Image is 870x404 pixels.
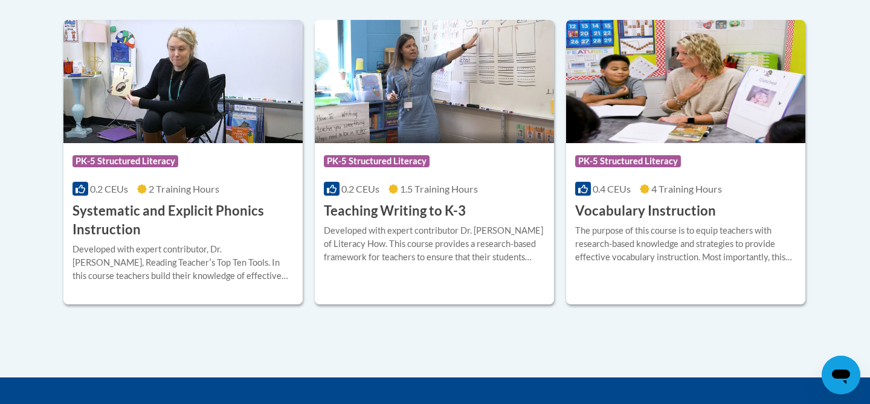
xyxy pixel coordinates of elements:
[324,155,430,167] span: PK-5 Structured Literacy
[315,20,554,304] a: Course LogoPK-5 Structured Literacy0.2 CEUs1.5 Training Hours Teaching Writing to K-3Developed wi...
[575,155,681,167] span: PK-5 Structured Literacy
[324,202,466,220] h3: Teaching Writing to K-3
[593,183,631,194] span: 0.4 CEUs
[341,183,379,194] span: 0.2 CEUs
[651,183,722,194] span: 4 Training Hours
[72,202,294,239] h3: Systematic and Explicit Phonics Instruction
[90,183,128,194] span: 0.2 CEUs
[149,183,219,194] span: 2 Training Hours
[822,356,860,394] iframe: Button to launch messaging window
[575,202,716,220] h3: Vocabulary Instruction
[566,20,805,304] a: Course LogoPK-5 Structured Literacy0.4 CEUs4 Training Hours Vocabulary InstructionThe purpose of ...
[72,243,294,283] div: Developed with expert contributor, Dr. [PERSON_NAME], Reading Teacherʹs Top Ten Tools. In this co...
[566,20,805,143] img: Course Logo
[324,224,545,264] div: Developed with expert contributor Dr. [PERSON_NAME] of Literacy How. This course provides a resea...
[400,183,478,194] span: 1.5 Training Hours
[63,20,303,143] img: Course Logo
[72,155,178,167] span: PK-5 Structured Literacy
[575,224,796,264] div: The purpose of this course is to equip teachers with research-based knowledge and strategies to p...
[63,20,303,304] a: Course LogoPK-5 Structured Literacy0.2 CEUs2 Training Hours Systematic and Explicit Phonics Instr...
[315,20,554,143] img: Course Logo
